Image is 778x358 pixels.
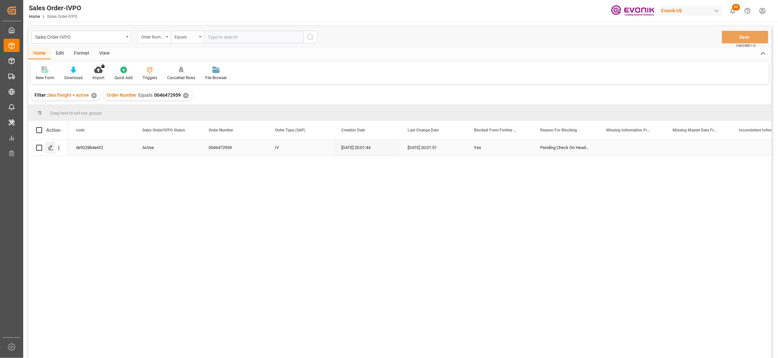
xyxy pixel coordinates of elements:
span: Equals [138,92,153,98]
div: Pending Check On Header Level, Special Transport Requirements Unchecked [532,140,599,155]
a: Home [29,14,40,19]
span: Sea freight + active [48,92,89,98]
span: Reason For Blocking [540,128,577,132]
div: Format [69,48,94,59]
div: New Form [36,75,54,81]
div: Quick Add [114,75,133,81]
div: Edit [51,48,69,59]
span: Blocked From Further Processing [474,128,518,132]
button: Evonik US [659,4,725,17]
button: Save [722,31,768,43]
span: 0046472959 [154,92,181,98]
span: Ctrl/CMD + S [737,43,756,48]
span: Order Number [107,92,137,98]
img: Evonik-brand-mark-Deep-Purple-RGB.jpeg_1700498283.jpeg [611,5,654,17]
div: File Browser [205,75,227,81]
span: Last Change Date [408,128,439,132]
button: search button [303,31,317,43]
span: Drag here to set row groups [50,111,102,116]
div: Press SPACE to select this row. [28,140,68,156]
button: open menu [138,31,171,43]
div: Order Number [141,32,164,40]
div: Download [64,75,83,81]
div: Action [46,127,60,133]
span: Filter : [34,92,48,98]
div: Evonik US [659,6,723,16]
div: Yes [474,140,524,155]
div: Active [142,140,193,155]
div: ✕ [91,93,97,98]
span: 20 [732,4,740,11]
button: open menu [32,31,131,43]
div: Triggers [143,75,157,81]
span: Creation Date [341,128,365,132]
span: Order Type (SAP) [275,128,305,132]
span: Sales Order/IVPO Status [142,128,185,132]
div: [DATE] 20:01:44 [333,140,400,155]
span: Order Number [209,128,233,132]
div: [DATE] 20:01:51 [400,140,466,155]
div: Equals [174,32,197,40]
span: code [76,128,85,132]
input: Type to search [204,31,303,43]
div: ✕ [183,93,189,98]
div: de9228b4e6f2 [68,140,134,155]
div: 0046472959 [201,140,267,155]
div: Sales Order-IVPO [29,3,81,13]
button: show 20 new notifications [725,3,740,18]
button: Help Center [740,3,755,18]
button: open menu [171,31,204,43]
div: View [94,48,114,59]
div: Cancelled Rows [167,75,195,81]
div: IV [267,140,333,155]
div: Home [28,48,51,59]
span: Missing Master Data From Header [673,128,717,132]
div: Sales Order-IVPO [35,32,124,41]
span: Missing Information From Header [607,128,651,132]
